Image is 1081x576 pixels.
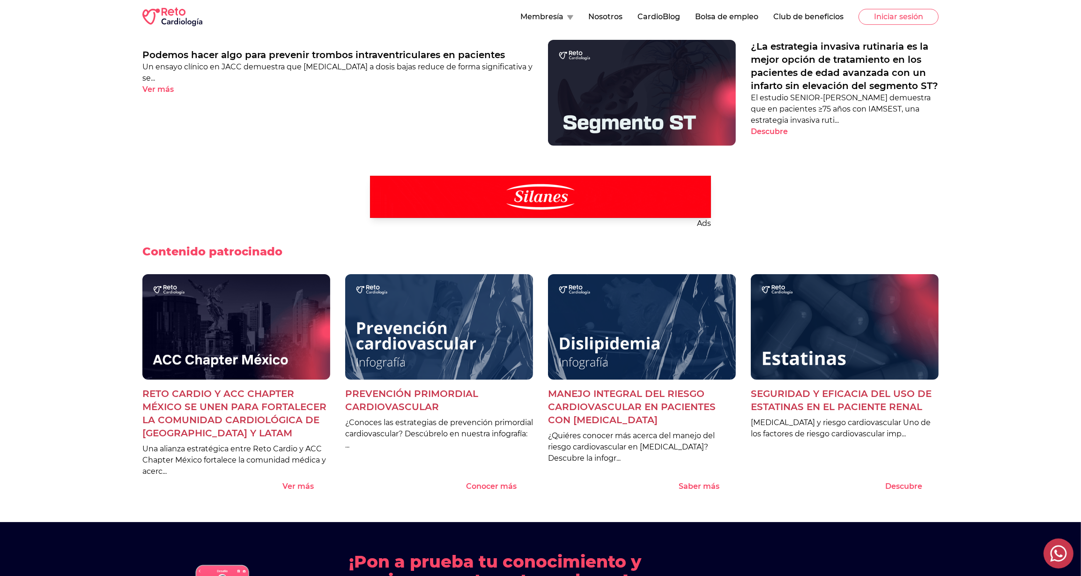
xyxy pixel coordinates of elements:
button: Descubre [751,126,804,137]
button: Saber más [679,481,736,492]
button: Ver más [282,481,330,492]
p: Ads [370,218,711,229]
p: Conocer más [466,481,517,492]
p: Saber más [679,481,719,492]
img: Reto Cardio y ACC Chapter México se unen para fortalecer la comunidad cardiológica de México y LATAM [142,274,330,380]
button: Bolsa de empleo [695,11,758,22]
p: Ver más [142,84,174,95]
a: Reto Cardio y ACC Chapter México se unen para fortalecer la comunidad cardiológica de México y LA... [142,274,330,493]
a: Descubre [751,126,939,137]
p: Ver más [282,481,314,492]
a: Prevención primordial cardiovascularPrevención primordial cardiovascular¿Conoces las estrategias ... [345,274,533,493]
p: Descubre [885,481,922,492]
p: Un ensayo clínico en JACC demuestra que [MEDICAL_DATA] a dosis bajas reduce de forma significativ... [142,61,533,84]
img: ¿La estrategia invasiva rutinaria es la mejor opción de tratamiento en los pacientes de edad avan... [548,40,736,146]
a: Podemos hacer algo para prevenir trombos intraventriculares en pacientes [142,48,533,61]
img: Seguridad y eficacia del uso de estatinas en el paciente renal [751,274,939,380]
p: ¿Quiéres conocer más acerca del manejo del riesgo cardiovascular en [MEDICAL_DATA]? Descubre la i... [548,430,736,464]
p: ¿Conoces las estrategias de prevención primordial cardiovascular? Descúbrelo en nuestra infografí... [345,417,533,451]
a: Manejo integral del riesgo cardiovascular en pacientes con dislipidemiaManejo integral del riesgo... [548,274,736,493]
p: Reto Cardio y ACC Chapter México se unen para fortalecer la comunidad cardiológica de [GEOGRAPHIC... [142,387,330,440]
h2: Contenido patrocinado [142,244,282,259]
a: Ver más [142,84,533,95]
button: Membresía [520,11,573,22]
p: Manejo integral del riesgo cardiovascular en pacientes con [MEDICAL_DATA] [548,387,736,426]
p: Una alianza estratégica entre Reto Cardio y ACC Chapter México fortalece la comunidad médica y ac... [142,443,330,477]
p: Prevención primordial cardiovascular [345,387,533,413]
a: Seguridad y eficacia del uso de estatinas en el paciente renalSeguridad y eficacia del uso de est... [751,274,939,493]
button: Ver más [142,84,190,95]
p: Descubre [751,126,788,137]
button: Nosotros [588,11,622,22]
p: El estudio SENIOR-[PERSON_NAME] demuestra que en pacientes ≥75 años con IAMSEST, una estrategia i... [751,92,939,126]
button: Descubre [885,481,939,492]
a: ¿La estrategia invasiva rutinaria es la mejor opción de tratamiento en los pacientes de edad avan... [751,40,939,92]
img: Prevención primordial cardiovascular [345,274,533,380]
img: Ad - web | home | banner | silanes medclass | 2025-09-11 | 1 [370,176,711,218]
p: Seguridad y eficacia del uso de estatinas en el paciente renal [751,387,939,413]
img: RETO Cardio Logo [142,7,202,26]
button: CardioBlog [637,11,680,22]
button: Club de beneficios [773,11,844,22]
button: Conocer más [466,481,533,492]
img: Manejo integral del riesgo cardiovascular en pacientes con dislipidemia [548,274,736,380]
button: Iniciar sesión [859,9,939,25]
p: [MEDICAL_DATA] y riesgo cardiovascular Uno de los factores de riesgo cardiovascular imp... [751,417,939,440]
